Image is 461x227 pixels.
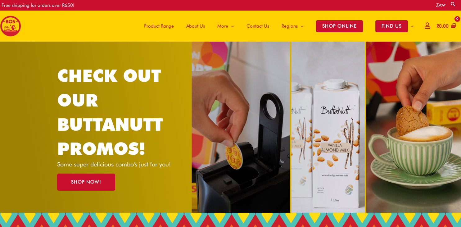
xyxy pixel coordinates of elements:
[375,20,408,32] span: FIND US
[435,19,456,33] a: View Shopping Cart, empty
[57,65,163,159] a: CHECK OUT OUR BUTTANUTT PROMOS!
[71,180,101,184] span: SHOP NOW!
[436,2,445,8] a: ZA
[180,11,211,42] a: About Us
[240,11,275,42] a: Contact Us
[138,11,180,42] a: Product Range
[133,11,420,42] nav: Site Navigation
[436,23,449,29] bdi: 0.00
[316,20,363,32] span: SHOP ONLINE
[436,23,439,29] span: R
[450,1,456,7] a: Search button
[186,17,205,35] span: About Us
[310,11,369,42] a: SHOP ONLINE
[246,17,269,35] span: Contact Us
[144,17,174,35] span: Product Range
[211,11,240,42] a: More
[282,17,298,35] span: Regions
[57,174,115,191] a: SHOP NOW!
[57,161,182,167] p: Some super delicious combo's just for you!
[275,11,310,42] a: Regions
[217,17,228,35] span: More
